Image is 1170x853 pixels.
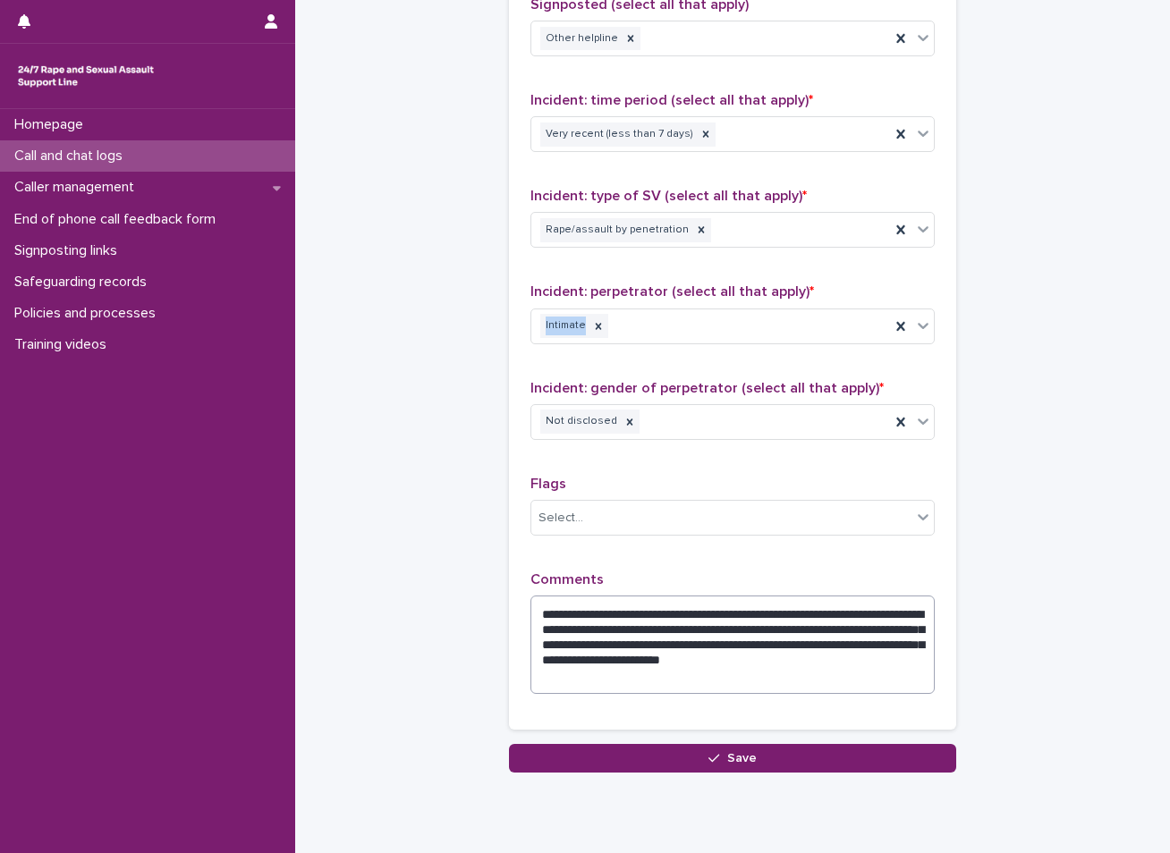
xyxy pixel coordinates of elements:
[538,509,583,528] div: Select...
[540,27,621,51] div: Other helpline
[7,305,170,322] p: Policies and processes
[14,58,157,94] img: rhQMoQhaT3yELyF149Cw
[530,189,807,203] span: Incident: type of SV (select all that apply)
[7,116,97,133] p: Homepage
[530,572,604,587] span: Comments
[540,122,696,147] div: Very recent (less than 7 days)
[530,284,814,299] span: Incident: perpetrator (select all that apply)
[530,381,884,395] span: Incident: gender of perpetrator (select all that apply)
[509,744,956,773] button: Save
[7,148,137,165] p: Call and chat logs
[7,211,230,228] p: End of phone call feedback form
[727,752,757,764] span: Save
[7,274,161,291] p: Safeguarding records
[540,410,620,434] div: Not disclosed
[530,93,813,107] span: Incident: time period (select all that apply)
[540,218,691,242] div: Rape/assault by penetration
[7,336,121,353] p: Training videos
[7,242,131,259] p: Signposting links
[7,179,148,196] p: Caller management
[540,314,589,338] div: Intimate
[530,477,566,491] span: Flags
